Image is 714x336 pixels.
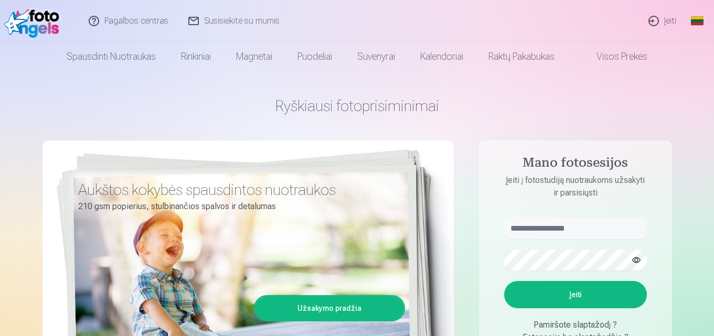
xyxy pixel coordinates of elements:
a: Raktų pakabukas [476,42,567,71]
h1: Ryškiausi fotoprisiminimai [42,96,672,115]
a: Suvenyrai [345,42,408,71]
a: Magnetai [223,42,285,71]
button: Įeiti [504,281,647,308]
a: Spausdinti nuotraukas [54,42,168,71]
h3: Aukštos kokybės spausdintos nuotraukos [78,180,397,199]
img: /fa2 [4,4,65,38]
a: Kalendoriai [408,42,476,71]
a: Puodeliai [285,42,345,71]
p: Įeiti į fotostudiją nuotraukoms užsakyti ir parsisiųsti [494,174,657,199]
a: Visos prekės [567,42,660,71]
div: Pamiršote slaptažodį ? [504,319,647,331]
a: Užsakymo pradžia [255,297,403,320]
a: Rinkiniai [168,42,223,71]
p: 210 gsm popierius, stulbinančios spalvos ir detalumas [78,199,397,214]
h4: Mano fotosesijos [494,155,657,174]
